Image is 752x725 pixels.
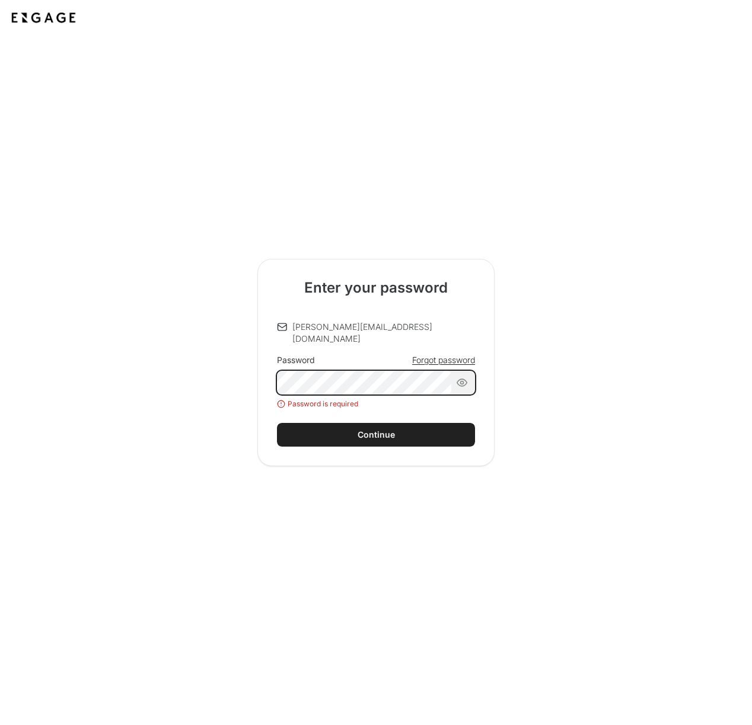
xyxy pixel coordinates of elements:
button: Continue [277,423,475,447]
div: Continue [358,429,395,441]
div: Password [277,354,315,366]
h2: Enter your password [304,278,448,297]
a: Forgot password [412,354,475,366]
span: Password is required [288,399,358,409]
img: Application logo [9,9,78,26]
p: [PERSON_NAME][EMAIL_ADDRESS][DOMAIN_NAME] [292,321,475,345]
